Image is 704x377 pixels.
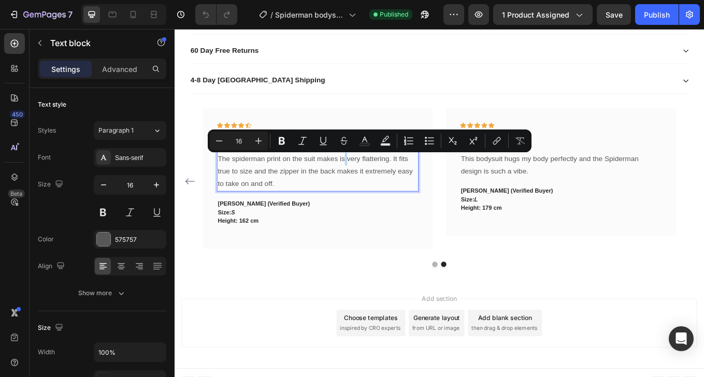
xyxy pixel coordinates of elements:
button: Dot [303,273,309,280]
div: Styles [38,126,56,135]
input: Auto [94,343,166,361]
p: Height: 179 cm [336,206,571,216]
div: Add blank section [356,334,420,345]
button: Dot [313,273,319,280]
div: Publish [644,9,670,20]
iframe: Design area [175,29,704,377]
span: Published [380,10,408,19]
i: L [352,197,356,205]
p: 7 [68,8,73,21]
span: Save [606,10,623,19]
p: This bodysuit hugs my body perfectly and the Spiderman design is such a vibe. [336,146,571,176]
div: Size [38,178,65,192]
button: Save [597,4,631,25]
div: Color [38,235,54,244]
span: Add section [286,311,336,322]
div: Undo/Redo [195,4,237,25]
button: Publish [635,4,679,25]
button: Paragraph 1 [94,121,166,140]
span: Paragraph 1 [98,126,134,135]
p: [PERSON_NAME] (Verified Buyer) [336,185,571,196]
span: 1 product assigned [502,9,569,20]
p: Advanced [102,64,137,75]
button: 7 [4,4,77,25]
div: Size [38,321,65,335]
div: 450 [10,110,25,119]
div: Editor contextual toolbar [208,129,531,152]
p: Size: [336,196,571,206]
div: Generate layout [281,334,335,345]
p: Text block [50,37,138,49]
div: Show more [78,288,126,298]
div: Beta [8,190,25,198]
span: Spiderman bodysuit [275,9,344,20]
span: then drag & drop elements [349,347,426,356]
button: 1 product assigned [493,4,593,25]
div: Open Intercom Messenger [669,326,694,351]
div: Width [38,347,55,357]
div: Align [38,259,67,273]
span: / [270,9,273,20]
div: 575757 [115,235,164,244]
div: Font [38,153,51,162]
div: Text style [38,100,66,109]
div: Sans-serif [115,153,164,163]
div: Choose templates [199,334,262,345]
p: LOVE IT SO FAR [336,122,571,135]
button: Show more [38,284,166,302]
span: from URL or image [279,347,335,356]
p: Settings [51,64,80,75]
span: inspired by CRO experts [194,347,265,356]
